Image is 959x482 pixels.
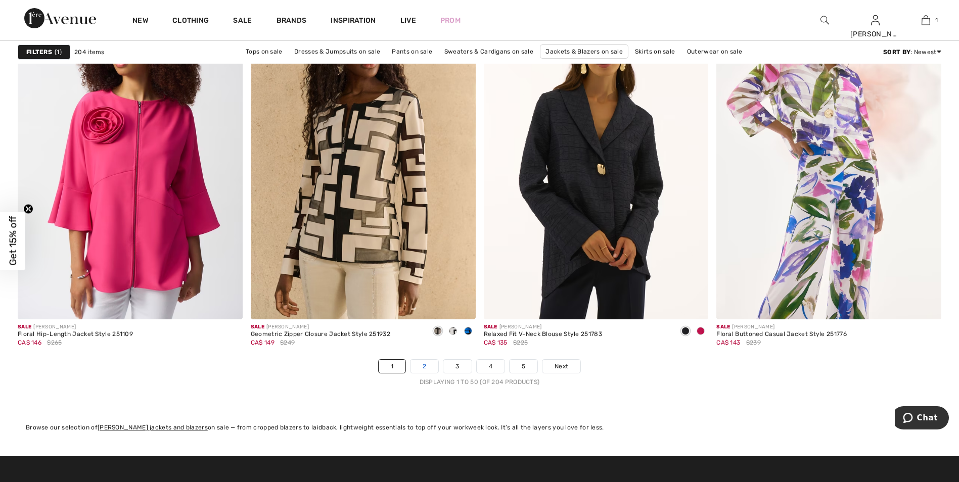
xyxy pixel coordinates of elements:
[241,45,288,58] a: Tops on sale
[716,324,730,330] span: Sale
[746,338,761,347] span: $239
[172,16,209,27] a: Clothing
[716,331,847,338] div: Floral Buttoned Casual Jacket Style 251776
[484,331,602,338] div: Relaxed Fit V-Neck Blouse Style 251783
[18,359,941,387] nav: Page navigation
[400,15,416,26] a: Live
[18,377,941,387] div: Displaying 1 to 50 (of 204 products)
[277,16,307,27] a: Brands
[74,47,105,57] span: 204 items
[26,47,52,57] strong: Filters
[387,45,437,58] a: Pants on sale
[7,216,19,266] span: Get 15% off
[24,8,96,28] img: 1ère Avenue
[18,331,133,338] div: Floral Hip-Length Jacket Style 251109
[510,360,537,373] a: 5
[23,204,33,214] button: Close teaser
[871,14,880,26] img: My Info
[682,45,747,58] a: Outerwear on sale
[251,339,275,346] span: CA$ 149
[18,324,31,330] span: Sale
[47,338,62,347] span: $265
[410,360,438,373] a: 2
[484,339,508,346] span: CA$ 135
[901,14,950,26] a: 1
[18,339,41,346] span: CA$ 146
[461,323,476,340] div: Coastal blue/black
[251,323,390,331] div: [PERSON_NAME]
[445,323,461,340] div: Vanilla/Black
[484,324,497,330] span: Sale
[630,45,680,58] a: Skirts on sale
[871,15,880,25] a: Sign In
[935,16,938,25] span: 1
[555,362,568,371] span: Next
[922,14,930,26] img: My Bag
[513,338,528,347] span: $225
[716,339,740,346] span: CA$ 143
[55,47,62,57] span: 1
[26,423,933,432] div: Browse our selection of on sale — from cropped blazers to laidback, lightweight essentials to top...
[883,49,910,56] strong: Sort By
[693,323,708,340] div: Geranium
[440,15,461,26] a: Prom
[289,45,385,58] a: Dresses & Jumpsuits on sale
[484,323,602,331] div: [PERSON_NAME]
[883,47,941,57] div: : Newest
[251,324,264,330] span: Sale
[98,424,208,431] a: [PERSON_NAME] jackets and blazers
[895,406,949,431] iframe: Opens a widget where you can chat to one of our agents
[251,331,390,338] div: Geometric Zipper Closure Jacket Style 251932
[678,323,693,340] div: Midnight Blue
[542,360,580,373] a: Next
[233,16,252,27] a: Sale
[430,323,445,340] div: Moonstone/black
[540,44,628,59] a: Jackets & Blazers on sale
[331,16,376,27] span: Inspiration
[439,45,538,58] a: Sweaters & Cardigans on sale
[18,323,133,331] div: [PERSON_NAME]
[443,360,471,373] a: 3
[850,29,900,39] div: [PERSON_NAME]
[477,360,505,373] a: 4
[379,360,405,373] a: 1
[820,14,829,26] img: search the website
[280,338,295,347] span: $249
[132,16,148,27] a: New
[716,323,847,331] div: [PERSON_NAME]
